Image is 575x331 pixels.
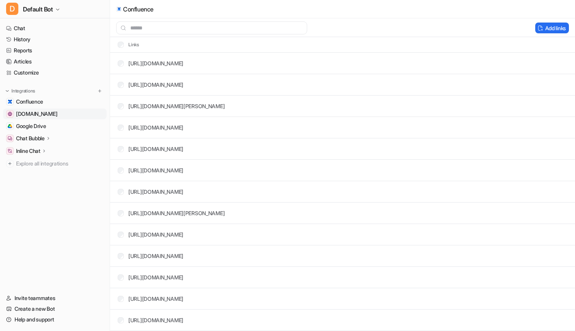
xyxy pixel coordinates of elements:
a: Customize [3,67,107,78]
button: Add links [535,23,569,33]
a: [URL][DOMAIN_NAME][PERSON_NAME] [128,210,225,216]
a: History [3,34,107,45]
img: Confluence [8,99,12,104]
a: ConfluenceConfluence [3,96,107,107]
img: confluence icon [117,7,121,11]
a: [URL][DOMAIN_NAME] [128,274,183,281]
a: Invite teammates [3,293,107,303]
a: [URL][DOMAIN_NAME] [128,317,183,323]
a: Reports [3,45,107,56]
span: Explore all integrations [16,157,104,170]
a: [URL][DOMAIN_NAME][PERSON_NAME] [128,103,225,109]
a: [URL][DOMAIN_NAME] [128,167,183,174]
span: Google Drive [16,122,46,130]
span: D [6,3,18,15]
a: [URL][DOMAIN_NAME] [128,295,183,302]
img: expand menu [5,88,10,94]
img: Chat Bubble [8,136,12,141]
span: Default Bot [23,4,53,15]
th: Links [112,40,139,49]
a: Create a new Bot [3,303,107,314]
p: Integrations [11,88,35,94]
a: Articles [3,56,107,67]
a: [URL][DOMAIN_NAME] [128,124,183,131]
p: Chat Bubble [16,135,45,142]
a: [URL][DOMAIN_NAME] [128,231,183,238]
a: [URL][DOMAIN_NAME] [128,60,183,67]
span: Confluence [16,98,43,105]
a: [URL][DOMAIN_NAME] [128,188,183,195]
img: explore all integrations [6,160,14,167]
img: menu_add.svg [97,88,102,94]
a: Help and support [3,314,107,325]
a: [URL][DOMAIN_NAME] [128,81,183,88]
img: Google Drive [8,124,12,128]
img: Inline Chat [8,149,12,153]
a: [URL][DOMAIN_NAME] [128,146,183,152]
img: www.formatives.fr [8,112,12,116]
a: Chat [3,23,107,34]
a: Google DriveGoogle Drive [3,121,107,131]
a: Explore all integrations [3,158,107,169]
span: [DOMAIN_NAME] [16,110,57,118]
p: Confluence [123,5,154,13]
a: www.formatives.fr[DOMAIN_NAME] [3,109,107,119]
button: Integrations [3,87,37,95]
p: Inline Chat [16,147,40,155]
a: [URL][DOMAIN_NAME] [128,253,183,259]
